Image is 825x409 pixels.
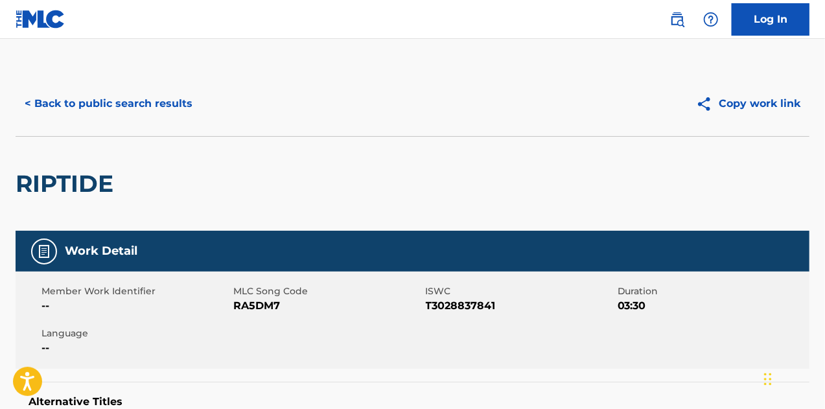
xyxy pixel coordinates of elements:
div: Drag [764,360,772,399]
h5: Alternative Titles [29,395,796,408]
span: T3028837841 [426,298,614,314]
span: ISWC [426,285,614,298]
img: search [669,12,685,27]
span: Duration [618,285,806,298]
h5: Work Detail [65,244,137,259]
span: RA5DM7 [233,298,422,314]
button: < Back to public search results [16,88,202,120]
span: -- [41,298,230,314]
span: MLC Song Code [233,285,422,298]
img: MLC Logo [16,10,65,29]
div: Help [698,6,724,32]
h2: RIPTIDE [16,169,120,198]
a: Log In [732,3,809,36]
span: -- [41,340,230,356]
img: Copy work link [696,96,719,112]
a: Public Search [664,6,690,32]
span: 03:30 [618,298,806,314]
span: Language [41,327,230,340]
img: help [703,12,719,27]
button: Copy work link [687,88,809,120]
img: Work Detail [36,244,52,259]
span: Member Work Identifier [41,285,230,298]
iframe: Chat Widget [760,347,825,409]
